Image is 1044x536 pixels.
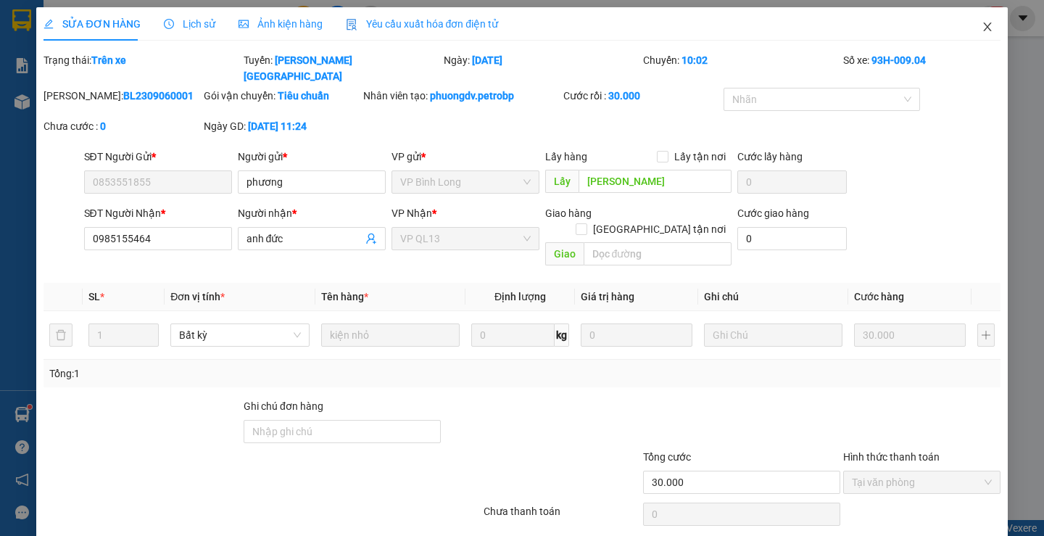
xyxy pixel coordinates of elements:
[842,52,1002,84] div: Số xe:
[854,291,904,302] span: Cước hàng
[587,221,732,237] span: [GEOGRAPHIC_DATA] tận nơi
[346,18,499,30] span: Yêu cầu xuất hóa đơn điện tử
[43,18,140,30] span: SỬA ĐƠN HÀNG
[346,19,357,30] img: icon
[391,207,432,219] span: VP Nhận
[472,54,502,66] b: [DATE]
[545,242,584,265] span: Giao
[244,54,352,82] b: [PERSON_NAME][GEOGRAPHIC_DATA]
[643,451,691,463] span: Tổng cước
[430,90,514,102] b: phuongdv.petrobp
[123,90,194,102] b: BL2309060001
[204,118,361,134] div: Ngày GD:
[608,90,640,102] b: 30.000
[555,323,569,347] span: kg
[494,291,546,302] span: Định lượng
[852,471,992,493] span: Tại văn phòng
[400,171,531,193] span: VP Bình Long
[442,52,642,84] div: Ngày:
[238,205,386,221] div: Người nhận
[88,291,100,302] span: SL
[179,324,300,346] span: Bất kỳ
[321,323,460,347] input: VD: Bàn, Ghế
[581,323,692,347] input: 0
[737,170,847,194] input: Cước lấy hàng
[278,90,329,102] b: Tiêu chuẩn
[170,291,225,302] span: Đơn vị tính
[89,21,144,89] b: Gửi khách hàng
[43,19,54,29] span: edit
[982,21,993,33] span: close
[482,503,642,529] div: Chưa thanh toán
[967,7,1008,48] button: Close
[43,118,201,134] div: Chưa cước :
[321,291,368,302] span: Tên hàng
[681,54,708,66] b: 10:02
[242,52,442,84] div: Tuyến:
[164,19,174,29] span: clock-circle
[581,291,634,302] span: Giá trị hàng
[18,94,82,237] b: [PERSON_NAME][GEOGRAPHIC_DATA]
[365,233,377,244] span: user-add
[668,149,732,165] span: Lấy tận nơi
[843,451,940,463] label: Hình thức thanh toán
[737,227,847,250] input: Cước giao hàng
[704,323,842,347] input: Ghi Chú
[164,18,215,30] span: Lịch sử
[545,151,587,162] span: Lấy hàng
[363,88,560,104] div: Nhân viên tạo:
[42,52,242,84] div: Trạng thái:
[391,149,539,165] div: VP gửi
[545,207,592,219] span: Giao hàng
[244,400,323,412] label: Ghi chú đơn hàng
[91,54,126,66] b: Trên xe
[737,151,803,162] label: Cước lấy hàng
[737,207,809,219] label: Cước giao hàng
[584,242,732,265] input: Dọc đường
[43,88,201,104] div: [PERSON_NAME]:
[239,18,323,30] span: Ảnh kiện hàng
[248,120,307,132] b: [DATE] 11:24
[698,283,848,311] th: Ghi chú
[642,52,842,84] div: Chuyến:
[49,323,72,347] button: delete
[563,88,721,104] div: Cước rồi :
[49,366,404,382] div: Tổng: 1
[84,205,232,221] div: SĐT Người Nhận
[871,54,926,66] b: 93H-009.04
[545,170,579,193] span: Lấy
[84,149,232,165] div: SĐT Người Gửi
[204,88,361,104] div: Gói vận chuyển:
[238,149,386,165] div: Người gửi
[977,323,995,347] button: plus
[239,19,249,29] span: picture
[244,420,441,443] input: Ghi chú đơn hàng
[100,120,106,132] b: 0
[854,323,966,347] input: 0
[579,170,732,193] input: Dọc đường
[400,228,531,250] span: VP QL13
